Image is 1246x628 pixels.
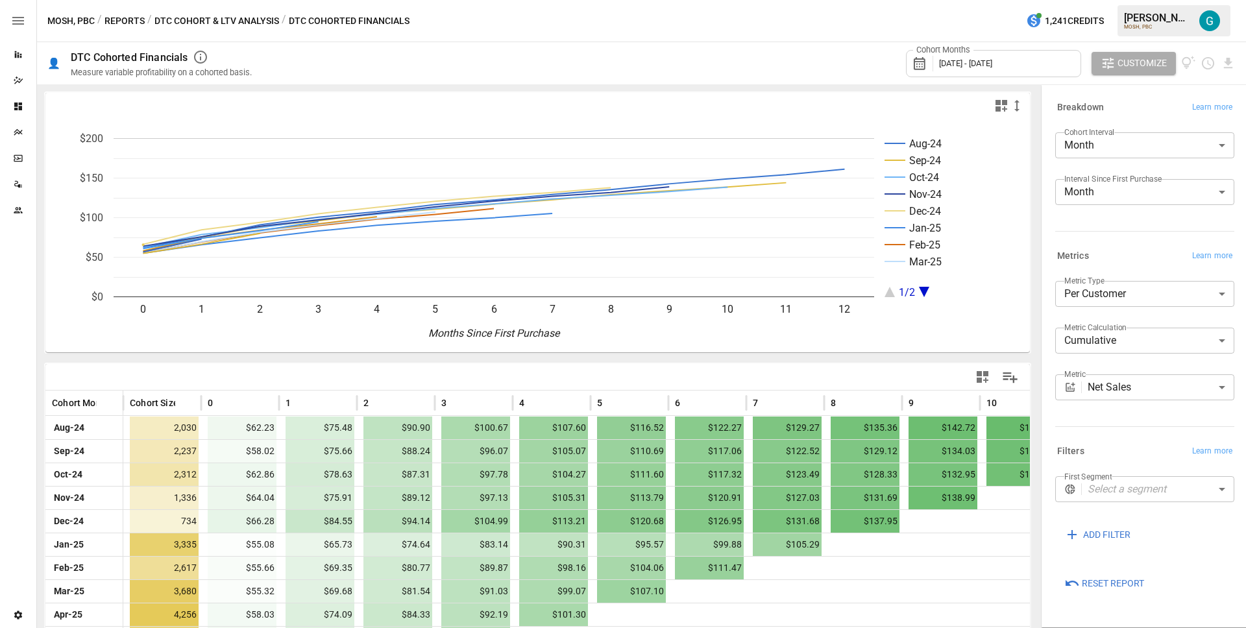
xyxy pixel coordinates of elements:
[722,303,733,315] text: 10
[130,417,199,439] span: 2,030
[837,394,855,412] button: Sort
[47,57,60,69] div: 👤
[374,303,380,315] text: 4
[208,533,276,556] span: $55.08
[1045,13,1104,29] span: 1,241 Credits
[597,580,666,603] span: $107.10
[208,557,276,579] span: $55.66
[363,603,432,626] span: $84.33
[1118,55,1167,71] span: Customize
[363,440,432,463] span: $88.24
[257,303,263,315] text: 2
[675,557,744,579] span: $111.47
[282,13,286,29] div: /
[675,440,744,463] span: $117.06
[363,580,432,603] span: $81.54
[519,440,588,463] span: $105.07
[753,463,822,486] span: $123.49
[1055,179,1234,205] div: Month
[441,557,510,579] span: $89.87
[909,205,941,217] text: Dec-24
[315,303,321,315] text: 3
[1055,132,1234,158] div: Month
[675,463,744,486] span: $117.32
[909,138,942,150] text: Aug-24
[753,417,822,439] span: $129.27
[286,396,291,409] span: 1
[1082,575,1144,592] span: Reset Report
[909,463,977,486] span: $132.95
[363,557,432,579] span: $80.77
[52,557,86,579] span: Feb-25
[909,256,942,268] text: Mar-25
[597,487,666,509] span: $113.79
[939,58,992,68] span: [DATE] - [DATE]
[208,580,276,603] span: $55.32
[519,396,524,409] span: 4
[363,463,432,486] span: $87.31
[214,394,232,412] button: Sort
[52,463,84,486] span: Oct-24
[753,440,822,463] span: $122.52
[52,533,86,556] span: Jan-25
[52,440,86,463] span: Sep-24
[1199,10,1220,31] img: Gavin Acres
[52,580,86,603] span: Mar-25
[1057,249,1089,263] h6: Metrics
[831,510,899,533] span: $137.95
[52,417,86,439] span: Aug-24
[1191,3,1228,39] button: Gavin Acres
[519,487,588,509] span: $105.31
[52,603,84,626] span: Apr-25
[370,394,388,412] button: Sort
[286,533,354,556] span: $65.73
[597,417,666,439] span: $116.52
[996,363,1025,392] button: Manage Columns
[909,487,977,509] span: $138.99
[80,211,103,224] text: $100
[130,533,199,556] span: 3,335
[140,303,146,315] text: 0
[286,603,354,626] span: $74.09
[147,13,152,29] div: /
[47,13,95,29] button: MOSH, PBC
[1064,173,1162,184] label: Interval Since First Purchase
[1064,368,1086,380] label: Metric
[292,394,310,412] button: Sort
[909,417,977,439] span: $142.72
[286,487,354,509] span: $75.91
[519,580,588,603] span: $99.07
[899,286,915,298] text: 1/2
[208,417,276,439] span: $62.23
[909,188,942,200] text: Nov-24
[286,557,354,579] span: $69.35
[519,557,588,579] span: $98.16
[1192,101,1232,114] span: Learn more
[913,44,973,56] label: Cohort Months
[154,13,279,29] button: DTC Cohort & LTV Analysis
[45,119,1020,352] svg: A chart.
[208,487,276,509] span: $64.04
[130,580,199,603] span: 3,680
[432,303,438,315] text: 5
[441,440,510,463] span: $96.07
[909,154,941,167] text: Sep-24
[80,132,103,145] text: $200
[675,417,744,439] span: $122.27
[597,396,602,409] span: 5
[986,440,1055,463] span: $138.82
[909,239,940,251] text: Feb-25
[909,440,977,463] span: $134.03
[753,510,822,533] span: $131.68
[1055,523,1140,546] button: ADD FILTER
[909,396,914,409] span: 9
[199,303,204,315] text: 1
[52,510,86,533] span: Dec-24
[208,440,276,463] span: $58.02
[675,396,680,409] span: 6
[208,603,276,626] span: $58.03
[441,603,510,626] span: $92.19
[519,510,588,533] span: $113.21
[1055,572,1153,596] button: Reset Report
